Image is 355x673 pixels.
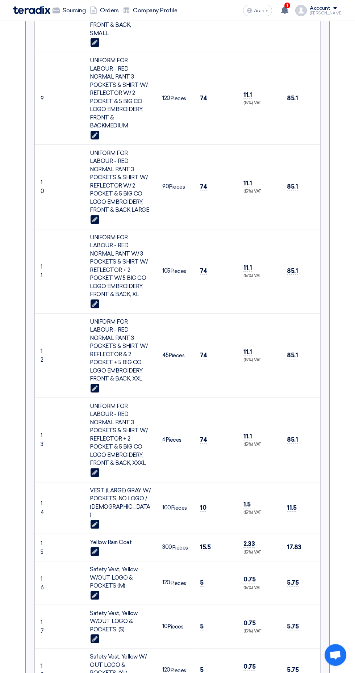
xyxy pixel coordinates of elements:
font: 2.33 [243,540,255,547]
font: Safety Vest, Yellow W/OUT LOGO & POCKETS, (S) [90,610,138,633]
font: 17.83 [287,543,301,551]
font: (15%) VAT [243,629,262,634]
font: Pieces [170,95,186,102]
font: 10 [41,179,44,194]
font: 74 [200,436,207,443]
font: 11.1 [243,433,252,440]
font: UNIFORM FOR LABOUR - RED NORMAL PANT 3 POCKETS & SHIRT W/ REFLECTOR W/ 2 POCKET & 5 BIG CO LOGO E... [90,150,149,214]
font: 5 [200,623,204,630]
font: 11.1 [243,91,252,98]
font: (15%) VAT [243,358,262,362]
font: Arabic [254,8,268,14]
font: 74 [200,352,207,359]
font: Pieces [167,623,183,630]
font: 13 [41,432,43,447]
font: 11.1 [243,264,252,271]
font: 74 [200,94,207,102]
font: VEST (LARGE) GRAY W/ POCKETS, NO LOGO / [DEMOGRAPHIC_DATA] [90,487,150,518]
font: 85.1 [287,352,298,359]
font: 5.75 [287,579,298,586]
font: 120 [162,666,170,673]
font: 120 [162,95,170,101]
font: UNIFORM FOR LABOUR - RED NORMAL PANT 3 POCKETS & SHIRT W/ REFLECTOR W/ 2 POCKET & 5 BIG CO LOGO E... [90,57,147,129]
font: Company Profile [133,7,177,14]
font: UNIFORM FOR LABOUR - RED NORMAL PANT W/ 3 POCKETS & SHIRT W/ REFLECTOR + 2 POCKET W/ 5 BIG CO LOG... [90,234,147,298]
font: 300 [162,544,172,550]
font: 15.5 [200,543,210,551]
font: (15%) VAT [243,550,262,555]
font: 11 [41,264,42,279]
font: 85.1 [287,436,298,443]
font: Pieces [172,544,188,551]
font: 5 [200,579,204,586]
font: 14 [41,500,44,516]
font: Safety Vest, Yellow, W/OUT LOGO & POCKETS (M) [90,566,138,589]
font: 74 [200,267,207,274]
font: 5.75 [287,623,298,630]
font: Pieces [166,437,181,443]
font: 85.1 [287,94,298,102]
font: UNIFORM FOR LABOUR - RED NORMAL PANT 3 POCKETS & SHIRT W/ REFLECTOR + 2 POCKET & 5 BIG CO LOGO EM... [90,403,147,467]
font: [PERSON_NAME] [310,11,342,16]
a: Orders [88,3,121,18]
font: Pieces [171,505,187,511]
font: 11.5 [287,504,296,511]
font: 6 [162,436,166,443]
font: Pieces [170,268,186,274]
font: 16 [41,576,44,591]
font: 1 [287,3,288,8]
font: (15%) VAT [243,510,262,515]
font: (15%) VAT [243,273,262,278]
font: 100 [162,504,171,511]
font: Pieces [168,352,184,359]
font: 90 [162,183,169,190]
font: Sourcing [63,7,85,14]
font: Orders [100,7,118,14]
font: 85.1 [287,183,298,190]
font: 105 [162,268,170,274]
font: (15%) VAT [243,189,262,194]
font: 1.5 [243,501,251,508]
font: 0.75 [243,619,255,627]
font: 120 [162,579,170,586]
button: Arabic [243,5,272,16]
img: Teradix logo [13,6,50,14]
font: 12 [41,348,43,363]
font: 85.1 [287,267,298,274]
font: (15%) VAT [243,101,262,105]
font: 15 [41,540,43,555]
font: 11.1 [243,348,252,356]
font: (15%) VAT [243,442,262,447]
font: 17 [41,619,44,634]
img: profile_test.png [295,5,307,16]
font: (15%) VAT [243,585,262,590]
div: Open chat [325,644,346,666]
font: 11.1 [243,180,252,187]
font: 74 [200,183,207,190]
font: Pieces [169,184,185,190]
font: Account [310,5,330,11]
font: Pieces [170,580,186,586]
font: 0.75 [243,576,255,583]
font: 9 [41,95,44,102]
font: 45 [162,352,168,358]
font: 10 [162,623,167,630]
font: 10 [200,504,206,511]
font: 0.75 [243,663,255,670]
a: Sourcing [50,3,88,18]
font: UNIFORM FOR LABOUR - RED NORMAL PANT 3 POCKETS & SHIRT W/ REFLECTOR & 2 POCKET + 5 BIG CO LOGO EM... [90,319,147,382]
font: Yellow Rain Coat [90,539,131,546]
